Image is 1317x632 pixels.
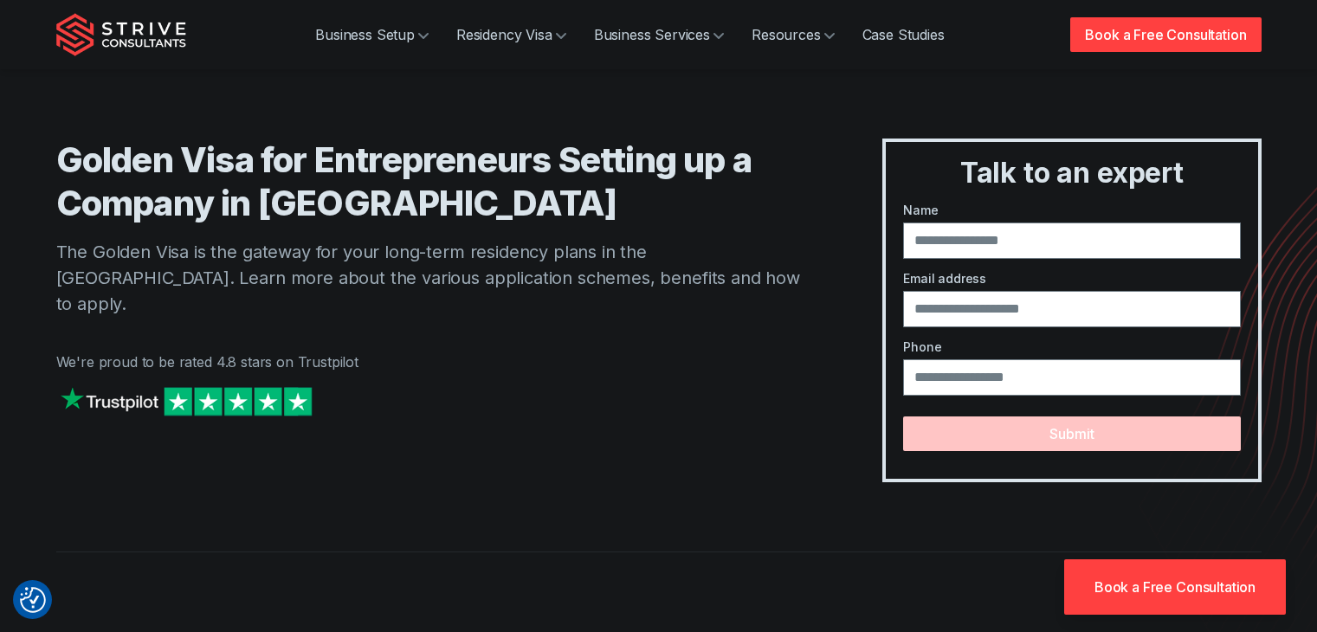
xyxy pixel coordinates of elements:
[56,383,316,420] img: Strive on Trustpilot
[56,13,186,56] img: Strive Consultants
[56,139,814,225] h1: Golden Visa for Entrepreneurs Setting up a Company in [GEOGRAPHIC_DATA]
[20,587,46,613] button: Consent Preferences
[56,351,814,372] p: We're proud to be rated 4.8 stars on Trustpilot
[903,416,1240,451] button: Submit
[20,587,46,613] img: Revisit consent button
[903,201,1240,219] label: Name
[849,17,959,52] a: Case Studies
[893,156,1250,190] h3: Talk to an expert
[580,17,738,52] a: Business Services
[738,17,849,52] a: Resources
[1064,559,1286,615] a: Book a Free Consultation
[903,269,1240,287] label: Email address
[903,338,1240,356] label: Phone
[301,17,442,52] a: Business Setup
[1070,17,1261,52] a: Book a Free Consultation
[56,239,814,317] p: The Golden Visa is the gateway for your long-term residency plans in the [GEOGRAPHIC_DATA]. Learn...
[442,17,580,52] a: Residency Visa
